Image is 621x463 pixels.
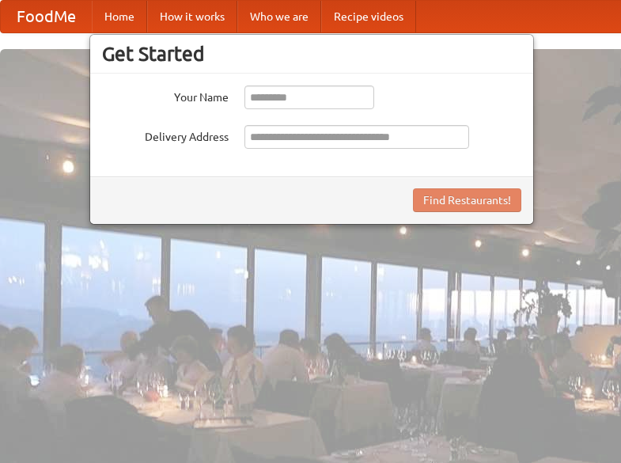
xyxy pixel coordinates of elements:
[147,1,237,32] a: How it works
[413,188,521,212] button: Find Restaurants!
[321,1,416,32] a: Recipe videos
[102,85,229,105] label: Your Name
[102,42,521,66] h3: Get Started
[237,1,321,32] a: Who we are
[102,125,229,145] label: Delivery Address
[92,1,147,32] a: Home
[1,1,92,32] a: FoodMe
